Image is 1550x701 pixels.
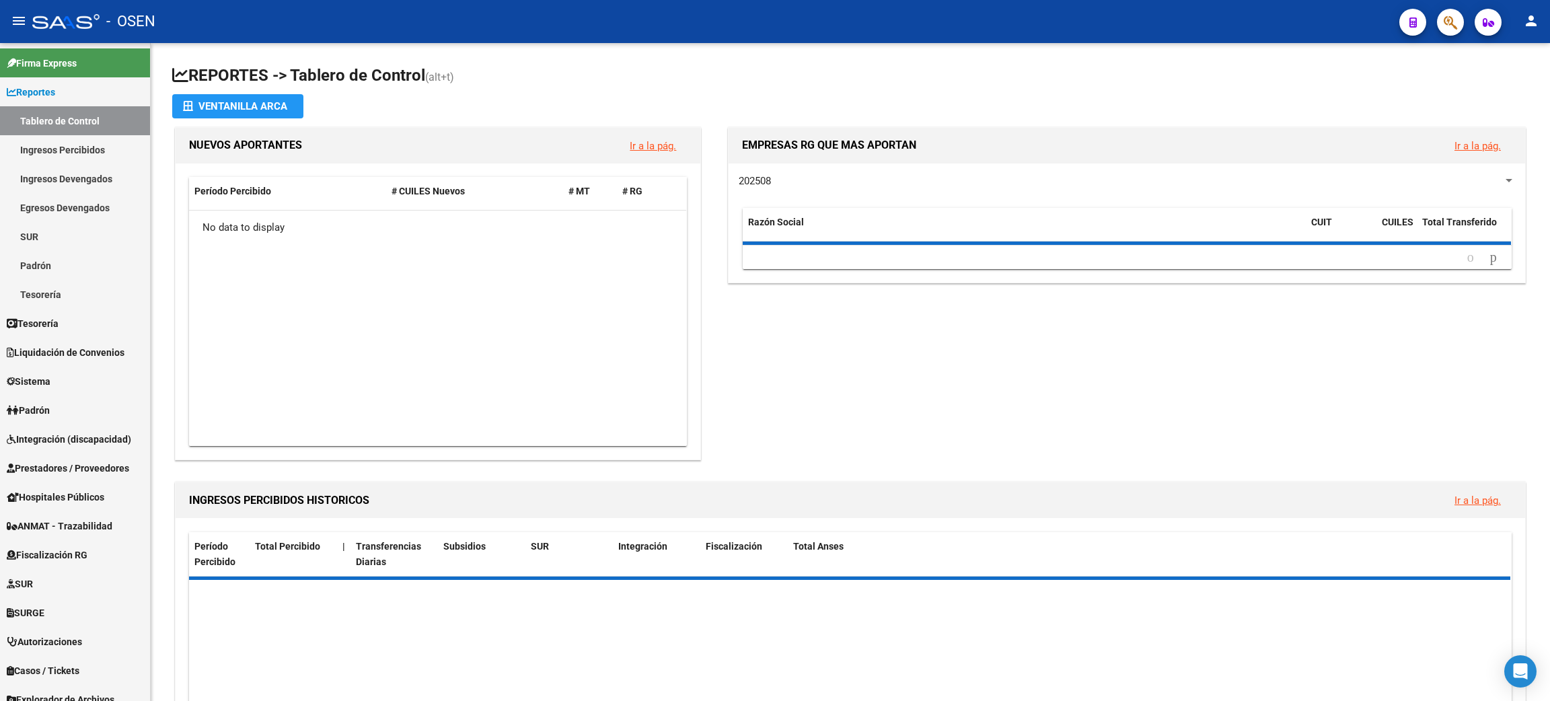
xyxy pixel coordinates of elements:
span: 202508 [739,175,771,187]
span: Tesorería [7,316,59,331]
div: Open Intercom Messenger [1504,655,1537,688]
a: go to previous page [1461,250,1480,265]
span: Total Transferido [1422,217,1497,227]
span: Total Percibido [255,541,320,552]
span: Período Percibido [194,541,235,567]
span: INGRESOS PERCIBIDOS HISTORICOS [189,494,369,507]
button: Ir a la pág. [1444,133,1512,158]
datatable-header-cell: # RG [617,177,671,206]
span: # RG [622,186,642,196]
datatable-header-cell: Subsidios [438,532,525,577]
h1: REPORTES -> Tablero de Control [172,65,1528,88]
mat-icon: person [1523,13,1539,29]
datatable-header-cell: | [337,532,350,577]
datatable-header-cell: Total Anses [788,532,1495,577]
span: Transferencias Diarias [356,541,421,567]
span: Sistema [7,374,50,389]
span: Liquidación de Convenios [7,345,124,360]
span: # CUILES Nuevos [392,186,465,196]
div: Ventanilla ARCA [183,94,293,118]
datatable-header-cell: Fiscalización [700,532,788,577]
a: Ir a la pág. [1454,140,1501,152]
datatable-header-cell: CUILES [1376,208,1417,252]
datatable-header-cell: Período Percibido [189,177,386,206]
span: NUEVOS APORTANTES [189,139,302,151]
span: EMPRESAS RG QUE MAS APORTAN [742,139,916,151]
span: Integración (discapacidad) [7,432,131,447]
span: Hospitales Públicos [7,490,104,505]
datatable-header-cell: Período Percibido [189,532,250,577]
span: Total Anses [793,541,844,552]
span: SUR [531,541,549,552]
a: go to next page [1484,250,1503,265]
span: # MT [568,186,590,196]
span: (alt+t) [425,71,454,83]
mat-icon: menu [11,13,27,29]
span: Prestadores / Proveedores [7,461,129,476]
span: Autorizaciones [7,634,82,649]
datatable-header-cell: Integración [613,532,700,577]
a: Ir a la pág. [630,140,676,152]
span: Padrón [7,403,50,418]
button: Ir a la pág. [1444,488,1512,513]
div: No data to display [189,211,686,244]
a: Ir a la pág. [1454,494,1501,507]
span: Fiscalización [706,541,762,552]
datatable-header-cell: Total Percibido [250,532,337,577]
span: Fiscalización RG [7,548,87,562]
span: SURGE [7,605,44,620]
datatable-header-cell: Transferencias Diarias [350,532,438,577]
datatable-header-cell: Razón Social [743,208,1306,252]
datatable-header-cell: # CUILES Nuevos [386,177,563,206]
datatable-header-cell: CUIT [1306,208,1376,252]
span: Subsidios [443,541,486,552]
span: Reportes [7,85,55,100]
span: Integración [618,541,667,552]
datatable-header-cell: SUR [525,532,613,577]
button: Ir a la pág. [619,133,687,158]
span: ANMAT - Trazabilidad [7,519,112,533]
span: Período Percibido [194,186,271,196]
span: CUILES [1382,217,1413,227]
datatable-header-cell: # MT [563,177,617,206]
span: CUIT [1311,217,1332,227]
span: Firma Express [7,56,77,71]
datatable-header-cell: Total Transferido [1417,208,1511,252]
span: Razón Social [748,217,804,227]
button: Ventanilla ARCA [172,94,303,118]
span: SUR [7,577,33,591]
span: Casos / Tickets [7,663,79,678]
span: | [342,541,345,552]
span: - OSEN [106,7,155,36]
